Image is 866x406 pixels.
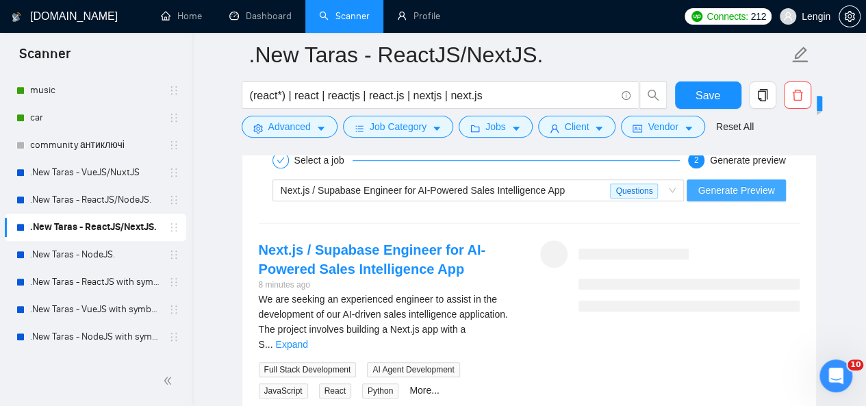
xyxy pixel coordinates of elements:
span: Jobs [485,119,506,134]
a: Reset All [716,119,754,134]
a: .New Taras - ReactJS with symbols [30,268,160,296]
span: caret-down [316,123,326,134]
span: idcard [633,123,642,134]
a: .New Taras - NodeJS with symbols [30,323,160,351]
span: copy [750,89,776,101]
a: Next.js / Supabase Engineer for AI-Powered Sales Intelligence App [259,242,486,277]
span: Save [696,87,720,104]
a: .New Taras - VueJS with symbols [30,296,160,323]
button: userClientcaret-down [538,116,616,138]
span: Python [362,383,398,398]
span: AI Agent Development [367,362,459,377]
button: delete [784,81,811,109]
span: holder [168,140,179,151]
a: .New Taras - ReactJS/NodeJS. [30,186,160,214]
a: Expand [276,339,308,350]
a: More... [409,385,440,396]
span: ... [265,339,273,350]
img: logo [12,6,21,28]
a: userProfile [397,10,440,22]
span: Job Category [370,119,426,134]
button: Save [675,81,741,109]
div: We are seeking an experienced engineer to assist in the development of our AI-driven sales intell... [259,292,518,352]
a: .New Taras - NodeJS. [30,241,160,268]
span: Client [565,119,589,134]
a: setting [839,11,861,22]
a: music [30,77,160,104]
span: 2 [694,155,699,165]
button: settingAdvancedcaret-down [242,116,338,138]
span: holder [168,249,179,260]
span: Generate Preview [698,183,774,198]
span: New [797,98,816,109]
span: Questions [610,183,658,199]
input: Search Freelance Jobs... [250,87,615,104]
a: homeHome [161,10,202,22]
span: holder [168,167,179,178]
span: user [783,12,793,21]
span: caret-down [684,123,693,134]
button: setting [839,5,861,27]
div: 8 minutes ago [259,279,518,292]
span: caret-down [511,123,521,134]
button: folderJobscaret-down [459,116,533,138]
span: 212 [750,9,765,24]
span: setting [253,123,263,134]
span: caret-down [432,123,442,134]
span: Advanced [268,119,311,134]
span: info-circle [622,91,631,100]
span: check [277,156,285,164]
span: We are seeking an experienced engineer to assist in the development of our AI-driven sales intell... [259,294,508,350]
span: search [640,89,666,101]
span: 10 [848,359,863,370]
button: copy [749,81,776,109]
span: Next.js / Supabase Engineer for AI-Powered Sales Intelligence App [281,185,565,196]
span: delete [785,89,811,101]
iframe: Intercom live chat [819,359,852,392]
img: upwork-logo.png [691,11,702,22]
span: holder [168,331,179,342]
div: Generate preview [710,152,786,168]
span: JavaScript [259,383,308,398]
button: search [639,81,667,109]
span: holder [168,222,179,233]
a: .New Taras - ReactJS/NextJS. [30,214,160,241]
a: dashboardDashboard [229,10,292,22]
span: caret-down [594,123,604,134]
a: car [30,104,160,131]
span: holder [168,277,179,288]
a: .New Taras - VueJS/NuxtJS [30,159,160,186]
input: Scanner name... [249,38,789,72]
span: Connects: [706,9,748,24]
span: folder [470,123,480,134]
button: Generate Preview [687,179,785,201]
button: idcardVendorcaret-down [621,116,704,138]
span: holder [168,304,179,315]
span: React [319,383,351,398]
span: Scanner [8,44,81,73]
span: edit [791,46,809,64]
span: double-left [163,374,177,388]
a: .New Taras - WordPress with symbols [30,351,160,378]
span: holder [168,85,179,96]
a: community антиключі [30,131,160,159]
span: Vendor [648,119,678,134]
span: setting [839,11,860,22]
span: holder [168,194,179,205]
span: user [550,123,559,134]
a: searchScanner [319,10,370,22]
span: holder [168,112,179,123]
button: barsJob Categorycaret-down [343,116,453,138]
span: bars [355,123,364,134]
div: Select a job [294,152,353,168]
span: Full Stack Development [259,362,357,377]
